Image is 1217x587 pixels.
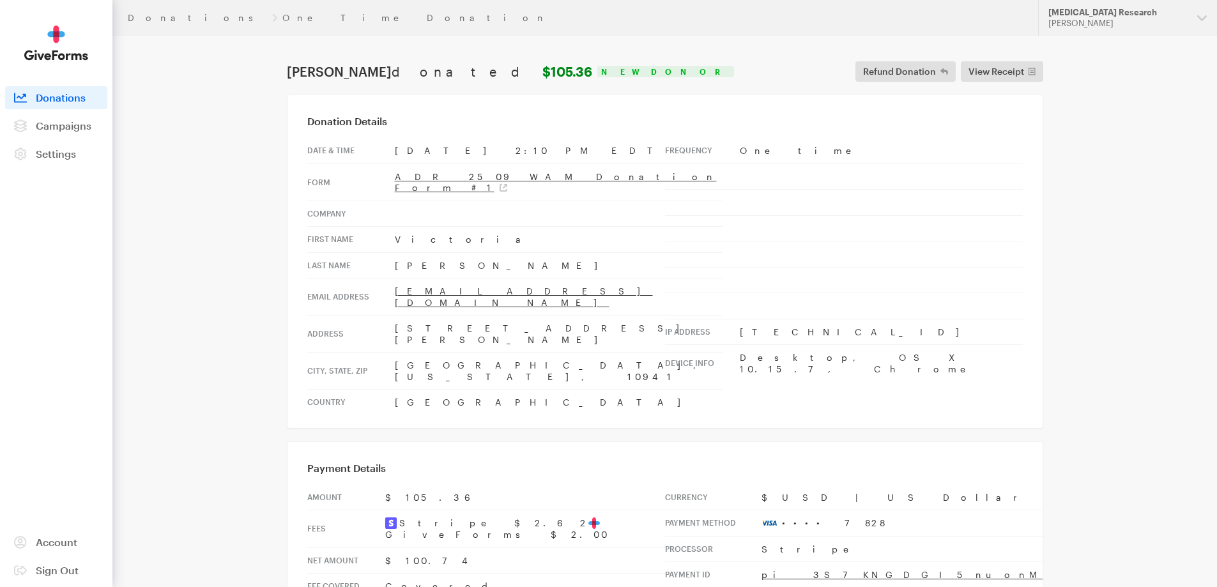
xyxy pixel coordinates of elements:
th: Date & time [307,138,395,164]
th: Processor [665,536,762,562]
div: [PERSON_NAME] [1048,18,1187,29]
span: View Receipt [968,64,1024,79]
th: Device info [665,345,740,382]
th: First Name [307,227,395,253]
th: Frequency [665,138,740,164]
h3: Payment Details [307,462,1023,475]
h3: Donation Details [307,115,1023,128]
a: View Receipt [961,61,1043,82]
td: $105.36 [385,485,665,510]
h1: [PERSON_NAME] [287,64,592,79]
button: Refund Donation [855,61,956,82]
a: Account [5,531,107,554]
th: Form [307,164,395,201]
th: Fees [307,510,385,548]
td: One time [740,138,1023,164]
a: Donations [128,13,267,23]
a: ADR 2509 WAM Donation Form #1 [395,171,717,194]
span: Campaigns [36,119,91,132]
span: Refund Donation [863,64,936,79]
span: Settings [36,148,76,160]
th: Email address [307,278,395,316]
th: Net Amount [307,547,385,574]
td: [GEOGRAPHIC_DATA] [395,390,723,415]
a: [EMAIL_ADDRESS][DOMAIN_NAME] [395,286,653,308]
th: Last Name [307,252,395,278]
span: Sign Out [36,564,79,576]
th: City, state, zip [307,353,395,390]
th: Currency [665,485,762,510]
td: [STREET_ADDRESS][PERSON_NAME] [395,316,723,353]
th: Address [307,316,395,353]
td: Desktop, OS X 10.15.7, Chrome [740,345,1023,382]
td: $USD | US Dollar [762,485,1190,510]
img: stripe2-5d9aec7fb46365e6c7974577a8dae7ee9b23322d394d28ba5d52000e5e5e0903.svg [385,517,397,529]
th: Country [307,390,395,415]
td: •••• 7828 [762,510,1190,537]
a: Sign Out [5,559,107,582]
td: $100.74 [385,547,665,574]
a: Donations [5,86,107,109]
th: Payment Method [665,510,762,537]
div: New Donor [597,66,734,77]
th: Company [307,201,395,227]
td: Stripe $2.62 GiveForms $2.00 [385,510,665,548]
span: Donations [36,91,86,103]
td: [TECHNICAL_ID] [740,319,1023,345]
td: [GEOGRAPHIC_DATA], [US_STATE], 10941 [395,353,723,390]
span: donated [392,64,539,79]
img: favicon-aeed1a25926f1876c519c09abb28a859d2c37b09480cd79f99d23ee3a2171d47.svg [588,517,600,529]
td: [DATE] 2:10 PM EDT [395,138,723,164]
th: Amount [307,485,385,510]
a: Campaigns [5,114,107,137]
a: Settings [5,142,107,165]
td: Victoria [395,227,723,253]
img: GiveForms [24,26,88,61]
div: [MEDICAL_DATA] Research [1048,7,1187,18]
span: Account [36,536,77,548]
td: [PERSON_NAME] [395,252,723,278]
th: IP address [665,319,740,345]
strong: $105.36 [542,64,592,79]
a: pi_3S7KNGDGI5nuonMo1J1vSPHi [762,569,1190,580]
td: Stripe [762,536,1190,562]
